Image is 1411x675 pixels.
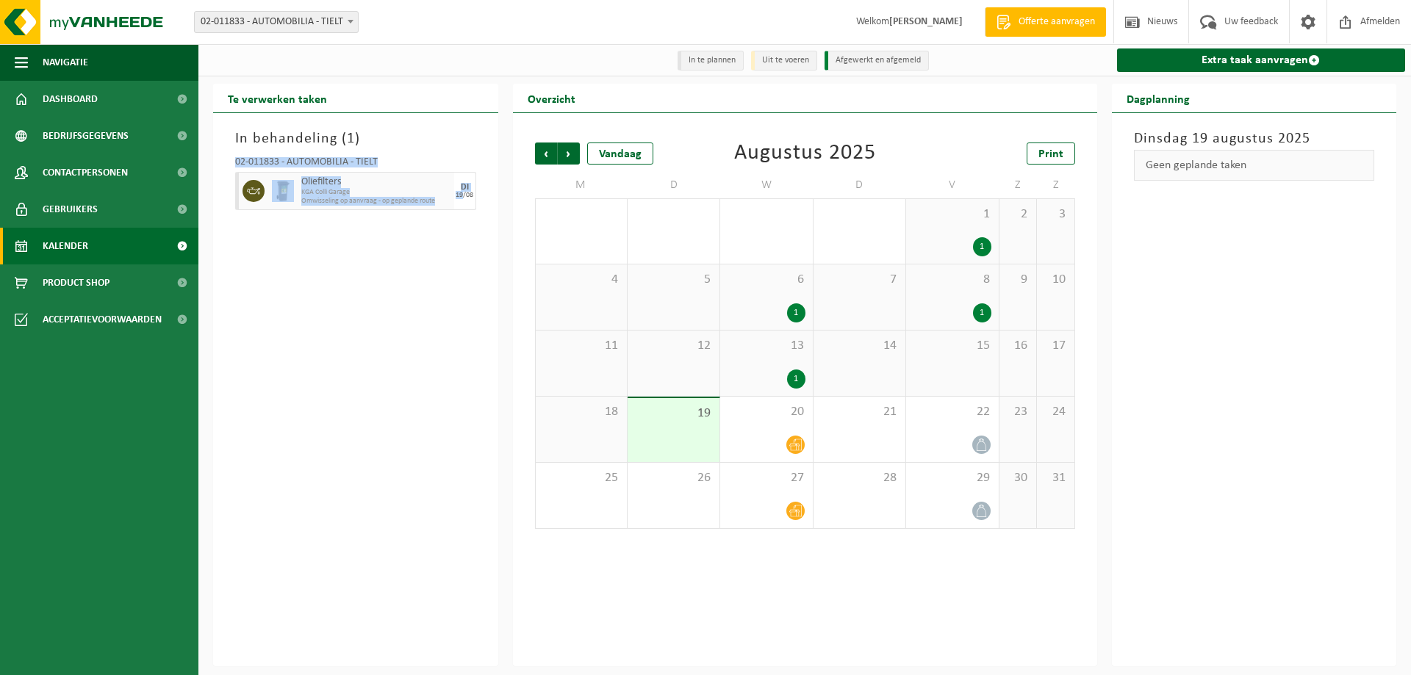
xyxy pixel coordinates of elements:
span: Vorige [535,142,557,165]
span: 18 [543,404,620,420]
span: 28 [821,470,898,486]
span: 02-011833 - AUTOMOBILIA - TIELT [194,11,359,33]
span: Kalender [43,228,88,264]
span: 4 [543,272,620,288]
span: 8 [913,272,991,288]
span: 5 [635,272,712,288]
span: 9 [1007,272,1029,288]
a: Extra taak aanvragen [1117,48,1406,72]
div: 19/08 [456,192,473,199]
td: D [814,172,906,198]
span: 24 [1044,404,1066,420]
span: 23 [1007,404,1029,420]
div: 1 [973,303,991,322]
span: 2 [1007,206,1029,223]
div: Vandaag [587,142,653,165]
span: Acceptatievoorwaarden [43,301,162,338]
span: 7 [821,272,898,288]
span: 21 [821,404,898,420]
div: DI [461,183,469,192]
span: KGA Colli Garage [301,188,450,197]
span: 1 [913,206,991,223]
span: 13 [728,338,805,354]
img: WB-0240-HPE-BK-01 [272,180,294,202]
span: 1 [347,131,355,146]
a: Print [1027,142,1075,165]
span: 22 [913,404,991,420]
div: 1 [973,237,991,256]
div: Augustus 2025 [734,142,876,165]
strong: [PERSON_NAME] [889,16,963,27]
div: Geen geplande taken [1134,150,1375,181]
span: 12 [635,338,712,354]
span: Oliefilters [301,176,450,188]
td: Z [1037,172,1074,198]
span: 3 [1044,206,1066,223]
h2: Overzicht [513,84,590,112]
span: Navigatie [43,44,88,81]
span: 17 [1044,338,1066,354]
h2: Te verwerken taken [213,84,342,112]
span: 15 [913,338,991,354]
td: D [628,172,720,198]
span: Bedrijfsgegevens [43,118,129,154]
span: Volgende [558,142,580,165]
span: 20 [728,404,805,420]
td: Z [999,172,1037,198]
span: Offerte aanvragen [1015,15,1099,29]
span: 27 [728,470,805,486]
li: In te plannen [678,51,744,71]
h3: In behandeling ( ) [235,128,476,150]
span: 26 [635,470,712,486]
span: 25 [543,470,620,486]
span: Dashboard [43,81,98,118]
span: 10 [1044,272,1066,288]
span: 29 [913,470,991,486]
span: 02-011833 - AUTOMOBILIA - TIELT [195,12,358,32]
span: Print [1038,148,1063,160]
span: 31 [1044,470,1066,486]
span: Contactpersonen [43,154,128,191]
div: 02-011833 - AUTOMOBILIA - TIELT [235,157,476,172]
li: Uit te voeren [751,51,817,71]
td: V [906,172,999,198]
span: Gebruikers [43,191,98,228]
span: 19 [635,405,712,422]
td: M [535,172,628,198]
span: Product Shop [43,264,109,301]
span: 16 [1007,338,1029,354]
span: 30 [1007,470,1029,486]
h2: Dagplanning [1112,84,1204,112]
span: Omwisseling op aanvraag - op geplande route [301,197,450,206]
a: Offerte aanvragen [985,7,1106,37]
div: 1 [787,369,805,389]
h3: Dinsdag 19 augustus 2025 [1134,128,1375,150]
td: W [720,172,813,198]
div: 1 [787,303,805,322]
li: Afgewerkt en afgemeld [825,51,929,71]
span: 11 [543,338,620,354]
span: 6 [728,272,805,288]
span: 14 [821,338,898,354]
